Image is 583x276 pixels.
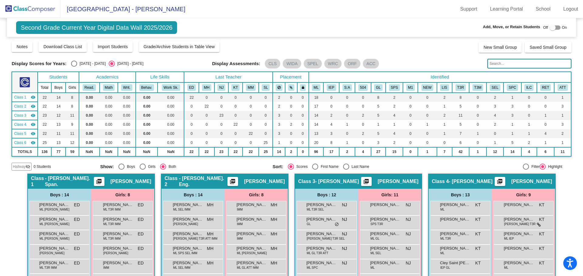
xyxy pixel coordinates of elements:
th: Girls [66,82,79,93]
td: 3 [554,120,571,129]
td: 0.00 [158,93,184,102]
button: T3M [472,84,483,91]
td: 7 [452,129,469,138]
td: 1 [339,120,355,129]
td: 0 [243,102,259,111]
td: 0 [418,129,437,138]
td: 0 [297,138,309,147]
td: 0 [323,93,339,102]
td: 22 [243,129,259,138]
mat-icon: visibility [31,122,36,127]
td: 0.00 [118,138,135,147]
th: ML - Monitor Year 1 [403,82,418,93]
td: 2 [273,102,285,111]
td: 3 [503,111,521,120]
td: 5 [452,102,469,111]
td: 18 [309,93,324,102]
td: 0 [297,120,309,129]
td: 0.00 [118,93,135,102]
td: 2 [285,120,297,129]
a: Logout [558,4,583,14]
td: 1 [418,120,437,129]
span: Saved Small Group [530,45,566,50]
td: 14 [51,102,66,111]
td: 3 [273,129,285,138]
button: Print Students Details [361,177,372,186]
td: 23 [38,111,51,120]
td: Nicole Jenney - Jenney [12,111,38,120]
td: 0.00 [136,138,158,147]
th: Boys [51,82,66,93]
td: 0 [297,102,309,111]
td: 14 [51,93,66,102]
td: 3 [486,102,503,111]
input: Search... [487,59,571,68]
td: 1 [537,111,554,120]
td: 11 [66,129,79,138]
th: Katie Tubiolo [228,82,243,93]
td: 0 [339,129,355,138]
td: 1 [469,129,487,138]
mat-icon: visibility [31,113,36,118]
td: 0 [521,111,537,120]
button: S:A [343,84,352,91]
td: 0 [355,93,371,102]
th: IEP - Low Student:Adult Ratio [339,82,355,93]
td: 3 [554,102,571,111]
td: 0.00 [79,93,99,102]
td: 2 [486,93,503,102]
th: Meiasha Harris [199,82,214,93]
span: Class 5 [14,131,26,136]
td: 2 [386,93,403,102]
td: 0 [469,111,487,120]
td: 1 [437,129,452,138]
td: 1 [554,93,571,102]
td: 4 [386,129,403,138]
button: ML [312,84,320,91]
td: 22 [38,129,51,138]
span: On [562,25,567,30]
button: MH [202,84,211,91]
td: 5 [371,111,386,120]
td: 0 [228,129,243,138]
td: 0 [259,93,273,102]
td: 0 [285,111,297,120]
td: 0 [184,120,199,129]
a: Support [455,4,482,14]
button: SPS [389,84,400,91]
span: Grade/Archive Students in Table View [144,44,215,49]
td: 0 [259,102,273,111]
td: 0 [184,111,199,120]
td: Melissa McNamara - McNamara [12,129,38,138]
td: 1 [437,102,452,111]
td: 0 [199,129,214,138]
td: 22 [199,102,214,111]
td: 25 [259,138,273,147]
td: 0.00 [100,111,118,120]
td: 1 [521,120,537,129]
td: 0 [418,93,437,102]
td: 0 [403,111,418,120]
button: IEP [327,84,336,91]
td: 0 [285,93,297,102]
td: 22 [38,93,51,102]
button: Read. [83,84,96,91]
th: Receives speech services [503,82,521,93]
mat-icon: picture_as_pdf [229,178,236,187]
td: 0.00 [136,93,158,102]
td: 0 [403,93,418,102]
a: School [531,4,555,14]
button: ILC [524,84,534,91]
span: Second Grade Current Year Digital Data Wall 2025/2026 [16,21,177,34]
th: Last Teacher [184,72,273,82]
td: 1 [503,120,521,129]
span: Class 1 [14,95,26,100]
td: 0 [297,111,309,120]
th: Elsie Delgado [184,82,199,93]
button: Writ. [121,84,132,91]
td: 3 [273,120,285,129]
td: 0 [339,111,355,120]
td: 0 [469,93,487,102]
td: 5 [371,129,386,138]
td: 4 [537,129,554,138]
